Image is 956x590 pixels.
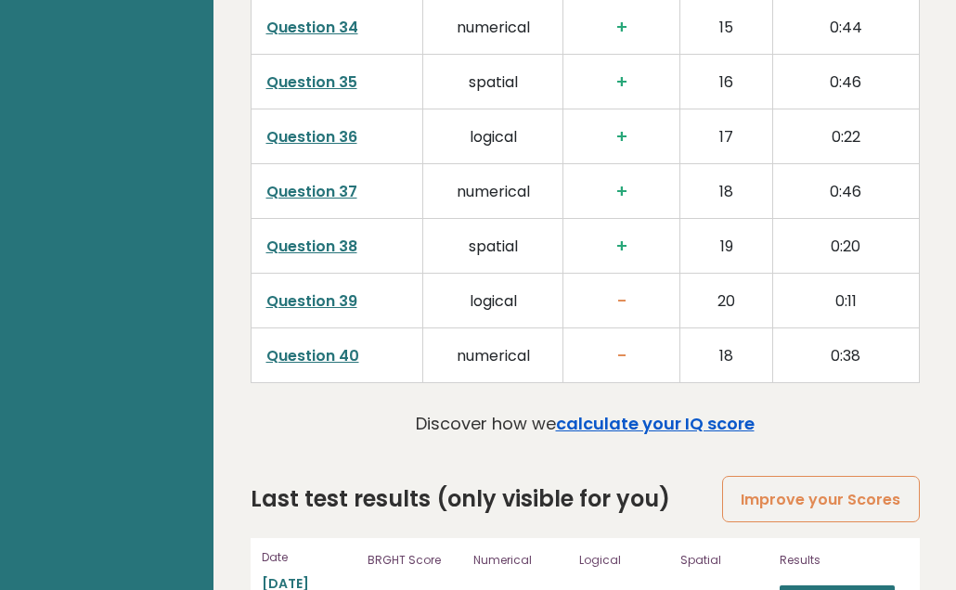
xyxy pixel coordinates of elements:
a: Question 39 [266,290,357,312]
h3: + [578,71,665,93]
td: 20 [680,274,773,328]
a: Question 36 [266,126,357,147]
a: Question 38 [266,236,357,257]
a: Question 37 [266,181,357,202]
a: Question 40 [266,345,359,366]
td: logical [422,109,563,164]
h3: + [578,181,665,202]
td: 18 [680,328,773,383]
h2: Last test results (only visible for you) [251,482,670,516]
td: 16 [680,55,773,109]
td: 0:38 [773,328,919,383]
p: Logical [579,552,668,569]
td: numerical [422,328,563,383]
a: Improve your Scores [722,476,919,523]
td: numerical [422,164,563,219]
td: 0:46 [773,55,919,109]
p: BRGHT Score [368,552,462,569]
h3: + [578,126,665,147]
td: 17 [680,109,773,164]
td: 18 [680,164,773,219]
td: 19 [680,219,773,274]
h3: + [578,17,665,38]
td: 0:11 [773,274,919,328]
td: spatial [422,219,563,274]
p: Discover how we [416,411,755,436]
td: logical [422,274,563,328]
p: Numerical [473,552,568,569]
a: Question 35 [266,71,357,93]
td: 0:46 [773,164,919,219]
p: Spatial [680,552,769,569]
p: Results [780,552,908,569]
a: calculate your IQ score [556,412,755,435]
td: spatial [422,55,563,109]
h3: - [578,345,665,366]
h3: - [578,290,665,312]
a: Question 34 [266,17,358,38]
h3: + [578,236,665,257]
td: 0:22 [773,109,919,164]
p: Date [262,549,356,566]
td: 0:20 [773,219,919,274]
